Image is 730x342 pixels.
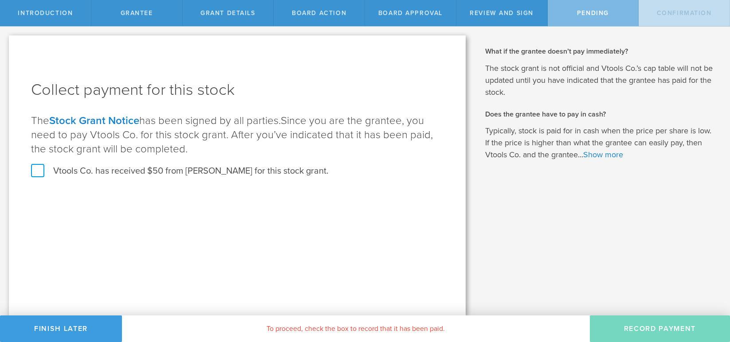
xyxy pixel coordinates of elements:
span: To proceed, check the box to record that it has been paid. [267,324,445,333]
button: Record Payment [590,315,730,342]
span: Confirmation [657,9,712,17]
p: The stock grant is not official and Vtools Co.’s cap table will not be updated until you have ind... [485,62,717,98]
span: Since you are the grantee, you need to pay Vtools Co. for this stock grant. After you’ve indicate... [31,114,433,155]
h2: Does the grantee have to pay in cash? [485,109,717,119]
a: Show more [583,150,623,159]
span: Board Approval [378,9,443,17]
iframe: Chat Widget [686,273,730,315]
span: Pending [577,9,609,17]
h2: What if the grantee doesn’t pay immediately? [485,47,717,56]
label: Vtools Co. has received $50 from [PERSON_NAME] for this stock grant. [31,165,329,177]
span: Grantee [121,9,153,17]
p: The has been signed by all parties. [31,114,443,156]
p: Typically, stock is paid for in cash when the price per share is low. If the price is higher than... [485,125,717,161]
span: Review and Sign [470,9,534,17]
h1: Collect payment for this stock [31,79,443,101]
span: Grant Details [200,9,255,17]
span: Board Action [292,9,346,17]
span: Introduction [18,9,73,17]
a: Stock Grant Notice [49,114,139,127]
